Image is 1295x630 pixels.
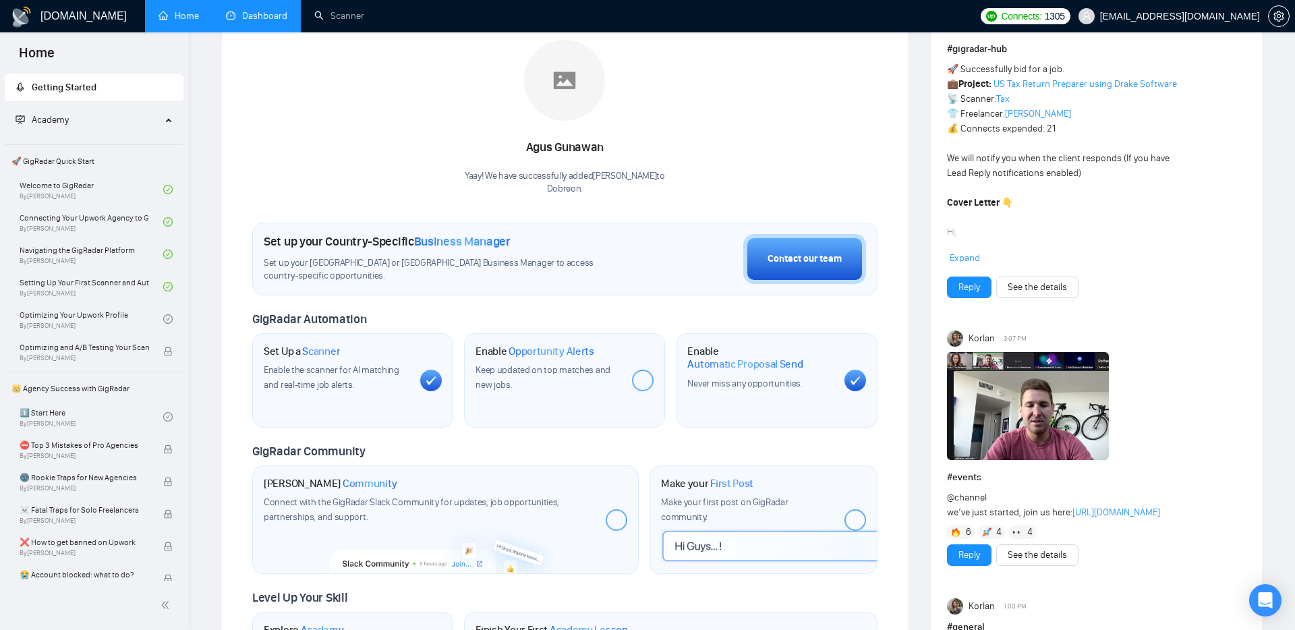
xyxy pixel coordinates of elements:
span: ❌ How to get banned on Upwork [20,536,149,549]
span: Scanner [302,345,340,358]
span: check-circle [163,282,173,291]
a: homeHome [159,10,199,22]
img: upwork-logo.png [986,11,997,22]
a: US Tax Return Preparer using Drake Software [994,78,1177,90]
span: GigRadar Automation [252,312,366,326]
span: user [1082,11,1091,21]
img: 🔥 [951,527,960,537]
span: ☠️ Fatal Traps for Solo Freelancers [20,503,149,517]
span: Connect with the GigRadar Slack Community for updates, job opportunities, partnerships, and support. [264,496,559,523]
h1: Set up your Country-Specific [264,234,511,249]
a: Tax [996,93,1010,105]
span: 3:07 PM [1004,333,1027,345]
div: Yaay! We have successfully added [PERSON_NAME] to [465,170,665,196]
span: By [PERSON_NAME] [20,354,149,362]
span: Make your first post on GigRadar community. [661,496,788,523]
span: By [PERSON_NAME] [20,484,149,492]
div: we’ve just started, join us here: [947,490,1186,520]
span: lock [163,445,173,454]
span: 🚀 GigRadar Quick Start [6,148,182,175]
span: lock [163,542,173,551]
span: Enable the scanner for AI matching and real-time job alerts. [264,364,399,391]
span: 😭 Account blocked: what to do? [20,568,149,581]
img: placeholder.png [524,40,605,121]
span: GigRadar Community [252,444,366,459]
span: Academy [32,114,69,125]
h1: # events [947,470,1246,485]
img: Korlan [947,331,963,347]
a: Connecting Your Upwork Agency to GigRadarBy[PERSON_NAME] [20,207,163,237]
span: Level Up Your Skill [252,590,347,605]
img: 🚀 [982,527,991,537]
span: Academy [16,114,69,125]
a: Reply [958,280,980,295]
a: Setting Up Your First Scanner and Auto-BidderBy[PERSON_NAME] [20,272,163,302]
a: setting [1268,11,1290,22]
span: check-circle [163,314,173,324]
span: check-circle [163,412,173,422]
h1: Enable [476,345,594,358]
strong: Project: [958,78,991,90]
a: See the details [1008,280,1067,295]
h1: Set Up a [264,345,340,358]
span: Keep updated on top matches and new jobs. [476,364,610,391]
a: [URL][DOMAIN_NAME] [1072,507,1160,518]
span: Expand [950,252,980,264]
span: By [PERSON_NAME] [20,452,149,460]
span: ⛔ Top 3 Mistakes of Pro Agencies [20,438,149,452]
span: Connects: [1001,9,1041,24]
button: Reply [947,544,991,566]
span: Community [343,477,397,490]
span: fund-projection-screen [16,115,25,124]
span: double-left [161,598,174,612]
span: check-circle [163,185,173,194]
span: lock [163,574,173,583]
span: rocket [16,82,25,92]
img: F09EM4TRGJF-image.png [947,352,1109,460]
span: Korlan [969,331,995,346]
a: dashboardDashboard [226,10,287,22]
a: Welcome to GigRadarBy[PERSON_NAME] [20,175,163,204]
img: logo [11,6,32,28]
button: Reply [947,277,991,298]
a: searchScanner [314,10,364,22]
div: Contact our team [768,252,842,266]
strong: Cover Letter 👇 [947,197,1013,208]
span: Korlan [969,599,995,614]
span: First Post [710,477,753,490]
span: 👑 Agency Success with GigRadar [6,375,182,402]
button: Contact our team [743,234,866,284]
span: Business Manager [414,234,511,249]
a: 1️⃣ Start HereBy[PERSON_NAME] [20,402,163,432]
a: Reply [958,548,980,563]
span: check-circle [163,250,173,259]
span: 4 [996,525,1002,539]
h1: Make your [661,477,753,490]
span: 4 [1027,525,1033,539]
span: Never miss any opportunities. [687,378,802,389]
span: Opportunity Alerts [509,345,594,358]
h1: [PERSON_NAME] [264,477,397,490]
button: See the details [996,277,1078,298]
a: Optimizing Your Upwork ProfileBy[PERSON_NAME] [20,304,163,334]
li: Getting Started [5,74,183,101]
span: 1:00 PM [1004,600,1027,612]
span: lock [163,477,173,486]
h1: Enable [687,345,833,371]
span: Home [8,43,65,71]
div: Agus Gunawan [465,136,665,159]
button: See the details [996,544,1078,566]
span: lock [163,509,173,519]
span: By [PERSON_NAME] [20,517,149,525]
span: By [PERSON_NAME] [20,549,149,557]
span: Automatic Proposal Send [687,357,803,371]
span: Getting Started [32,82,96,93]
a: [PERSON_NAME] [1005,108,1071,119]
span: 🌚 Rookie Traps for New Agencies [20,471,149,484]
img: 👀 [1012,527,1022,537]
div: Open Intercom Messenger [1249,584,1282,617]
h1: # gigradar-hub [947,42,1246,57]
span: @channel [947,492,987,503]
span: Set up your [GEOGRAPHIC_DATA] or [GEOGRAPHIC_DATA] Business Manager to access country-specific op... [264,257,625,283]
